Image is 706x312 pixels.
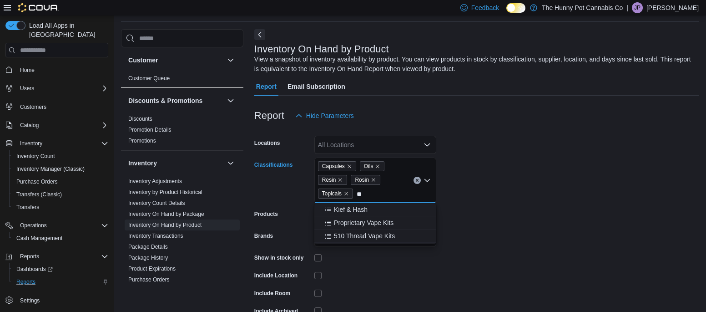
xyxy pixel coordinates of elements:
button: Remove Capsules from selection in this group [347,164,352,169]
div: Choose from the following options [314,203,436,243]
span: Capsules [322,162,345,171]
button: Close list of options [424,177,431,184]
span: Hide Parameters [306,111,354,120]
label: Include Room [254,290,290,297]
a: Promotions [128,138,156,144]
a: Dashboards [13,264,56,275]
button: Transfers (Classic) [9,188,112,201]
button: Inventory [128,159,223,168]
a: Inventory On Hand by Product [128,222,202,228]
button: Inventory Manager (Classic) [9,163,112,175]
button: Operations [2,219,112,232]
span: Purchase Orders [128,276,170,283]
span: Inventory by Product Historical [128,189,202,196]
span: JP [634,2,640,13]
button: Next [254,29,265,40]
span: 510 Thread Vape Kits [334,231,395,240]
span: Dashboards [13,264,108,275]
button: Open list of options [424,141,431,148]
button: Remove Oils from selection in this group [375,164,380,169]
span: Settings [16,295,108,306]
button: Reports [9,276,112,288]
span: Settings [20,297,40,304]
span: Customers [20,103,46,111]
span: Topicals [322,189,342,198]
span: Customers [16,101,108,113]
div: Discounts & Promotions [121,113,243,150]
a: Inventory Count [13,151,59,162]
button: Purchase Orders [9,175,112,188]
a: Transfers [13,202,43,213]
span: Reports [16,278,35,286]
button: Remove Resin from selection in this group [338,177,343,183]
span: Customer Queue [128,75,170,82]
a: Promotion Details [128,127,171,133]
span: Inventory Count Details [128,199,185,207]
span: Discounts [128,115,152,123]
a: Inventory by Product Historical [128,189,202,195]
a: Dashboards [9,263,112,276]
a: Product Expirations [128,266,176,272]
p: The Hunny Pot Cannabis Co [542,2,623,13]
span: Inventory Manager (Classic) [13,164,108,174]
span: Home [16,64,108,75]
span: Inventory Adjustments [128,178,182,185]
span: Inventory Transactions [128,232,183,240]
span: Operations [16,220,108,231]
span: Inventory [20,140,42,147]
button: Home [2,63,112,76]
label: Classifications [254,161,293,169]
button: Settings [2,294,112,307]
a: Discounts [128,116,152,122]
div: Jason Polizzi [632,2,643,13]
button: Inventory [2,137,112,150]
button: Kief & Hash [314,203,436,216]
button: Discounts & Promotions [225,95,236,106]
a: Customers [16,102,50,113]
label: Locations [254,139,280,147]
span: Transfers (Classic) [13,189,108,200]
button: Inventory Count [9,150,112,163]
label: Brands [254,232,273,240]
button: Operations [16,220,50,231]
span: Cash Management [16,235,62,242]
a: Reports [13,276,39,287]
span: Rosin [351,175,380,185]
button: Proprietary Vape Kits [314,216,436,230]
span: Kief & Hash [334,205,368,214]
span: Users [16,83,108,94]
button: Users [2,82,112,95]
span: Feedback [471,3,499,12]
div: View a snapshot of inventory availability by product. You can view products in stock by classific... [254,55,694,74]
span: Inventory [16,138,108,149]
span: Email Subscription [287,77,345,96]
span: Purchase Orders [16,178,58,185]
button: Cash Management [9,232,112,245]
span: Load All Apps in [GEOGRAPHIC_DATA] [25,21,108,39]
h3: Inventory [128,159,157,168]
span: Topicals [318,189,353,199]
button: Catalog [16,120,42,131]
label: Include Location [254,272,298,279]
button: Customers [2,100,112,113]
button: Catalog [2,119,112,132]
span: Oils [360,161,385,171]
label: Show in stock only [254,254,304,261]
a: Purchase Orders [13,176,61,187]
span: Capsules [318,161,356,171]
button: Customer [128,56,223,65]
button: Users [16,83,38,94]
button: Remove Topicals from selection in this group [343,191,349,196]
span: Catalog [20,122,39,129]
a: Transfers (Classic) [13,189,66,200]
a: Home [16,65,38,76]
span: Purchase Orders [13,176,108,187]
img: Cova [18,3,59,12]
button: Hide Parameters [292,107,358,125]
span: Package Details [128,243,168,251]
span: Dashboards [16,266,53,273]
span: Proprietary Vape Kits [334,218,393,227]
